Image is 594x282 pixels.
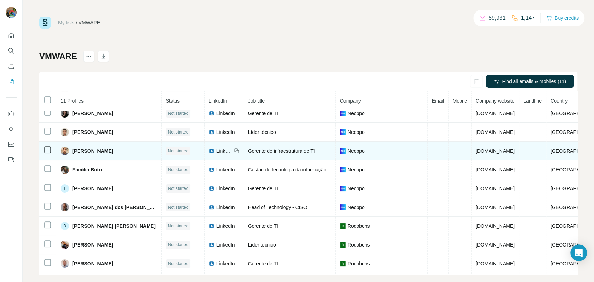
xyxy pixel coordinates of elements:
[340,129,346,135] img: company-logo
[248,223,278,229] span: Gerente de TI
[248,111,278,116] span: Gerente de TI
[216,110,235,117] span: LinkedIn
[61,184,69,193] div: I
[61,98,84,104] span: 11 Profiles
[216,260,235,267] span: LinkedIn
[168,204,189,210] span: Not started
[248,204,307,210] span: Head of Technology - CISO
[209,129,214,135] img: LinkedIn logo
[72,260,113,267] span: [PERSON_NAME]
[340,98,361,104] span: Company
[546,13,579,23] button: Buy credits
[348,129,365,136] span: Neobpo
[72,223,156,229] span: [PERSON_NAME] [PERSON_NAME]
[248,148,315,154] span: Gerente de infraestrutura de TI
[209,204,214,210] img: LinkedIn logo
[340,148,346,154] img: company-logo
[6,45,17,57] button: Search
[61,109,69,118] img: Avatar
[248,261,278,266] span: Gerente de TI
[216,204,235,211] span: LinkedIn
[216,241,235,248] span: LinkedIn
[168,110,189,116] span: Not started
[6,107,17,120] button: Use Surfe on LinkedIn
[61,259,69,268] img: Avatar
[58,20,74,25] a: My lists
[61,241,69,249] img: Avatar
[476,129,515,135] span: [DOMAIN_NAME]
[6,123,17,135] button: Use Surfe API
[348,147,365,154] span: Neobpo
[570,244,587,261] div: Open Intercom Messenger
[348,223,370,229] span: Rodobens
[72,204,157,211] span: [PERSON_NAME] dos [PERSON_NAME]
[6,7,17,18] img: Avatar
[248,98,265,104] span: Job title
[348,185,365,192] span: Neobpo
[216,166,235,173] span: LinkedIn
[476,204,515,210] span: [DOMAIN_NAME]
[476,242,515,248] span: [DOMAIN_NAME]
[72,185,113,192] span: [PERSON_NAME]
[476,167,515,172] span: [DOMAIN_NAME]
[39,17,51,29] img: Surfe Logo
[340,242,346,248] img: company-logo
[486,75,574,88] button: Find all emails & mobiles (11)
[39,51,77,62] h1: VMWARE
[216,129,235,136] span: LinkedIn
[168,167,189,173] span: Not started
[216,223,235,229] span: LinkedIn
[209,186,214,191] img: LinkedIn logo
[340,261,346,266] img: company-logo
[72,241,113,248] span: [PERSON_NAME]
[168,242,189,248] span: Not started
[340,167,346,172] img: company-logo
[72,166,102,173] span: Família Brito
[166,98,180,104] span: Status
[216,185,235,192] span: LinkedIn
[523,98,542,104] span: Landline
[6,29,17,42] button: Quick start
[61,166,69,174] img: Avatar
[168,223,189,229] span: Not started
[76,19,77,26] li: /
[209,98,227,104] span: LinkedIn
[248,167,326,172] span: Gestão de tecnologia da informação
[72,129,113,136] span: [PERSON_NAME]
[6,153,17,166] button: Feedback
[348,204,365,211] span: Neobpo
[61,128,69,136] img: Avatar
[248,129,276,135] span: Líder técnico
[6,138,17,151] button: Dashboard
[521,14,535,22] p: 1,147
[340,111,346,116] img: company-logo
[476,186,515,191] span: [DOMAIN_NAME]
[72,110,113,117] span: [PERSON_NAME]
[432,98,444,104] span: Email
[168,148,189,154] span: Not started
[248,186,278,191] span: Gerente de TI
[209,167,214,172] img: LinkedIn logo
[61,203,69,211] img: Avatar
[476,148,515,154] span: [DOMAIN_NAME]
[340,186,346,191] img: company-logo
[61,222,69,230] div: B
[61,147,69,155] img: Avatar
[6,60,17,72] button: Enrich CSV
[476,261,515,266] span: [DOMAIN_NAME]
[216,147,232,154] span: LinkedIn
[248,242,276,248] span: Líder técnico
[340,204,346,210] img: company-logo
[502,78,566,85] span: Find all emails & mobiles (11)
[6,75,17,88] button: My lists
[348,110,365,117] span: Neobpo
[476,98,514,104] span: Company website
[551,98,568,104] span: Country
[72,147,113,154] span: [PERSON_NAME]
[209,148,214,154] img: LinkedIn logo
[168,185,189,192] span: Not started
[83,51,94,62] button: actions
[209,261,214,266] img: LinkedIn logo
[209,223,214,229] img: LinkedIn logo
[489,14,506,22] p: 59,931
